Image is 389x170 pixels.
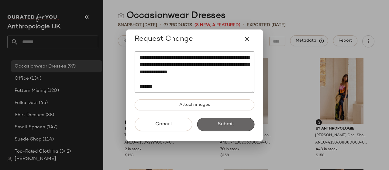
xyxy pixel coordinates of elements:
button: Submit [197,118,254,131]
span: Cancel [155,121,172,127]
button: Attach images [135,99,254,110]
span: Attach images [179,102,210,107]
span: Request Change [135,34,193,44]
button: Cancel [135,118,192,131]
span: Submit [217,121,234,127]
